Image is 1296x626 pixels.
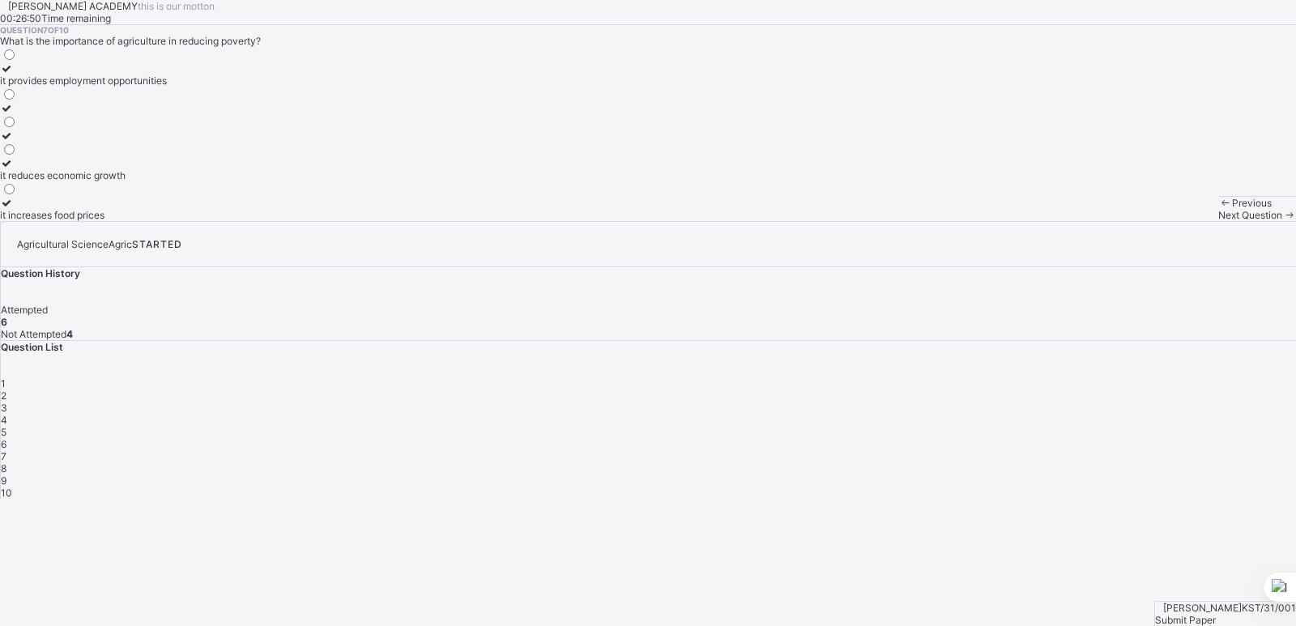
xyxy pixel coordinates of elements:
span: 6 [1,438,6,450]
span: 2 [1,390,6,402]
span: KST/31/001 [1242,602,1296,614]
span: Question List [1,341,63,353]
span: 10 [1,487,12,499]
span: STARTED [132,238,182,250]
span: 3 [1,402,7,414]
b: 4 [66,328,73,340]
span: Next Question [1218,209,1282,221]
span: Time remaining [41,12,111,24]
span: Not Attempted [1,328,66,340]
b: 6 [1,316,7,328]
span: 9 [1,475,6,487]
span: 1 [1,377,6,390]
span: 4 [1,414,7,426]
span: Agricultural Science [17,238,109,250]
span: Attempted [1,304,48,316]
span: 7 [1,450,6,462]
span: 5 [1,426,6,438]
span: Agric [109,238,132,250]
span: Previous [1232,197,1272,209]
span: 8 [1,462,6,475]
span: Question History [1,267,80,279]
span: [PERSON_NAME] [1163,602,1242,614]
span: Submit Paper [1155,614,1216,626]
